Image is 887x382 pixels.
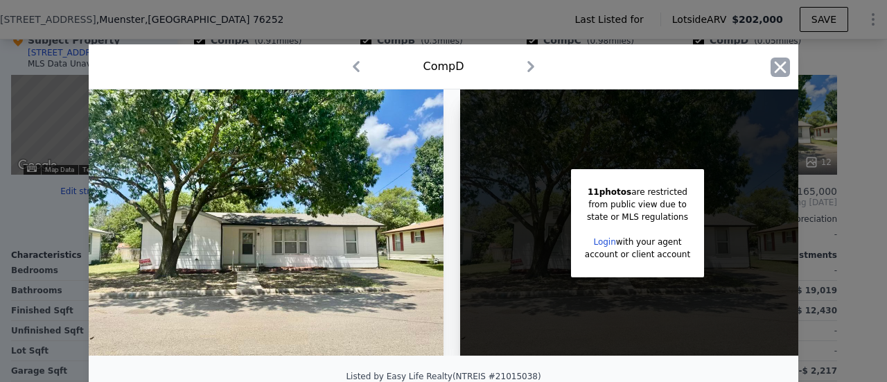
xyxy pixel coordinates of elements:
div: account or client account [585,248,690,261]
div: state or MLS regulations [585,211,690,223]
span: with your agent [616,237,682,247]
div: are restricted [585,186,690,198]
img: Property Img [89,89,443,356]
a: Login [593,237,615,247]
div: Comp D [423,58,464,75]
span: 11 photos [588,187,631,197]
div: Listed by Easy Life Realty (NTREIS #21015038) [346,372,541,381]
div: from public view due to [585,198,690,211]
